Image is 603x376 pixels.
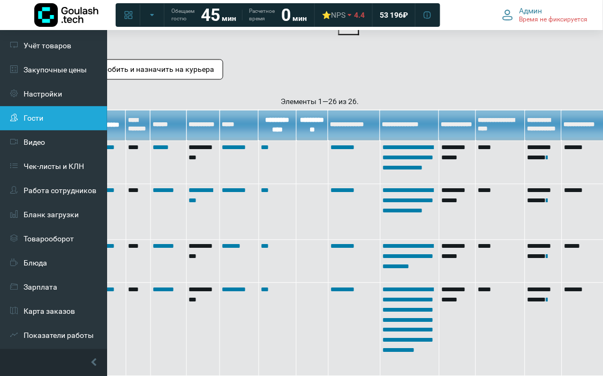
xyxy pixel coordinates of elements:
span: Админ [519,6,542,16]
span: мин [222,14,236,23]
div: ⭐ [322,10,345,20]
strong: 0 [281,5,291,25]
strong: 45 [201,5,220,25]
button: Админ Время не фиксируется [496,4,594,26]
a: Обещаем гостю 45 мин Расчетное время 0 мин [165,5,313,25]
a: 53 196 ₽ [373,5,414,25]
span: мин [292,14,307,23]
button: Пробить и назначить на курьера [89,59,223,79]
span: Время не фиксируется [519,16,588,24]
span: 53 196 [380,10,403,20]
span: Обещаем гостю [171,8,194,23]
a: ⭐NPS 4.4 [315,5,371,25]
img: Логотип компании Goulash.tech [34,3,99,27]
span: NPS [331,11,345,19]
span: ₽ [403,10,408,20]
span: Расчетное время [249,8,275,23]
span: 4.4 [354,10,365,20]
